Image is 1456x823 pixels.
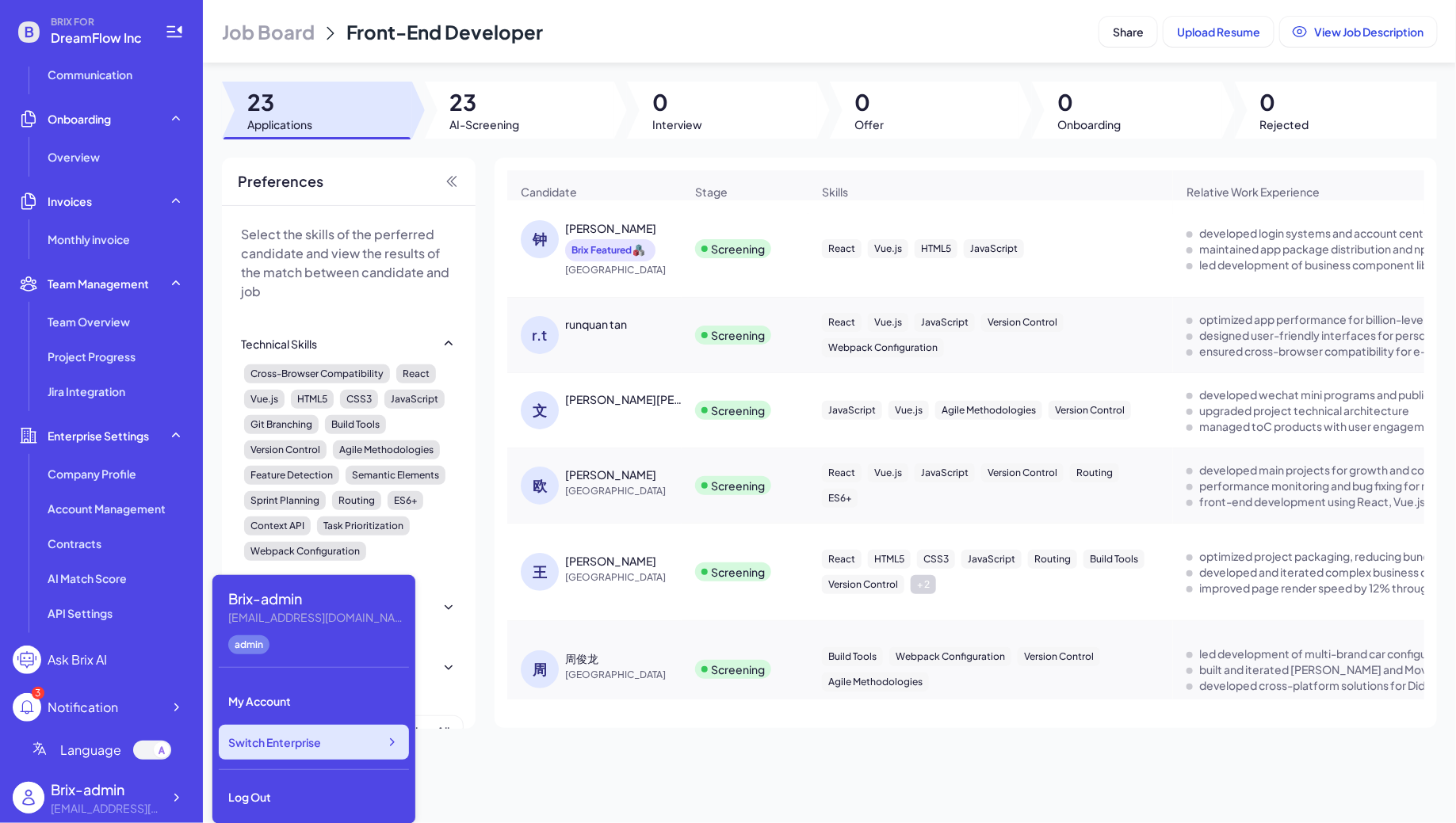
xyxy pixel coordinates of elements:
[48,111,111,127] span: Onboarding
[889,401,929,420] div: Vue.js
[915,239,957,258] div: HTML5
[565,667,684,683] span: [GEOGRAPHIC_DATA]
[228,609,403,626] div: flora@joinbrix.com
[822,338,944,357] div: Webpack Configuration
[291,390,334,409] div: HTML5
[964,239,1024,258] div: JavaScript
[13,782,44,813] img: user_logo.png
[521,391,559,429] div: 文
[1187,184,1320,200] span: Relative Work Experience
[1057,116,1121,132] span: Onboarding
[565,553,656,569] div: 王英
[521,650,559,688] div: 周
[822,550,862,569] div: React
[855,88,885,116] span: 0
[633,244,644,257] img: Brix
[228,588,403,609] div: Brix-admin
[244,364,390,383] div: Cross-Browser Compatibility
[521,316,559,354] div: r.t
[911,575,936,594] div: + 2
[521,553,559,591] div: 王
[868,550,911,569] div: HTML5
[244,491,326,510] div: Sprint Planning
[711,564,765,580] div: Screening
[228,734,321,750] span: Switch Enterprise
[695,184,728,200] span: Stage
[981,463,1064,482] div: Version Control
[393,716,463,746] button: Clear All
[51,779,162,800] div: Brix-admin
[48,349,136,364] span: Project Progress
[565,570,684,585] span: [GEOGRAPHIC_DATA]
[333,440,440,459] div: Agile Methodologies
[48,383,125,399] span: Jira Integration
[889,647,1011,666] div: Webpack Configuration
[48,698,118,717] div: Notification
[981,313,1064,332] div: Version Control
[238,170,323,192] span: Preferences
[396,364,436,383] div: React
[565,391,682,407] div: 文斌吴
[822,239,862,258] div: React
[388,491,423,510] div: ES6+
[521,184,577,200] span: Candidate
[1049,401,1131,420] div: Version Control
[219,684,409,718] div: My Account
[32,687,44,699] div: 3
[244,542,366,561] div: Webpack Configuration
[1099,17,1157,47] button: Share
[48,67,132,82] span: Communication
[822,463,862,482] div: React
[48,149,100,165] span: Overview
[1260,88,1309,116] span: 0
[241,225,457,301] p: Select the skills of the perferred candidate and view the results of the match between candidate ...
[711,241,765,257] div: Screening
[822,401,882,420] div: JavaScript
[565,483,684,499] span: [GEOGRAPHIC_DATA]
[48,501,166,516] span: Account Management
[868,239,908,258] div: Vue.js
[241,336,317,352] div: Technical Skills
[915,313,975,332] div: JavaScript
[711,661,765,677] div: Screening
[1057,88,1121,116] span: 0
[711,478,765,493] div: Screening
[868,463,908,482] div: Vue.js
[868,313,908,332] div: Vue.js
[565,316,627,332] div: runquan tan
[247,88,312,116] span: 23
[822,489,858,508] div: ES6+
[1113,25,1144,39] span: Share
[822,575,904,594] div: Version Control
[407,724,449,738] span: Clear All
[228,635,269,654] div: admin
[917,550,955,569] div: CSS3
[60,741,121,760] span: Language
[244,466,339,485] div: Feature Detection
[1018,647,1100,666] div: Version Control
[822,313,862,332] div: React
[317,516,410,535] div: Task Prioritization
[325,415,386,434] div: Build Tools
[1083,550,1145,569] div: Build Tools
[1314,25,1424,39] span: View Job Description
[244,440,327,459] div: Version Control
[1260,116,1309,132] span: Rejected
[711,402,765,418] div: Screening
[1070,463,1119,482] div: Routing
[222,19,315,44] span: Job Board
[48,570,127,586] span: AI Match Score
[48,650,107,669] div: Ask Brix AI
[855,116,885,132] span: Offer
[340,390,378,409] div: CSS3
[961,550,1022,569] div: JavaScript
[571,242,632,258] span: Brix Featured
[346,20,543,44] span: Front-End Developer
[332,491,381,510] div: Routing
[450,88,520,116] span: 23
[219,779,409,814] div: Log Out
[1199,402,1409,418] div: upgraded project technical architecture
[1164,17,1274,47] button: Upload Resume
[521,467,559,505] div: 欧
[384,390,445,409] div: JavaScript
